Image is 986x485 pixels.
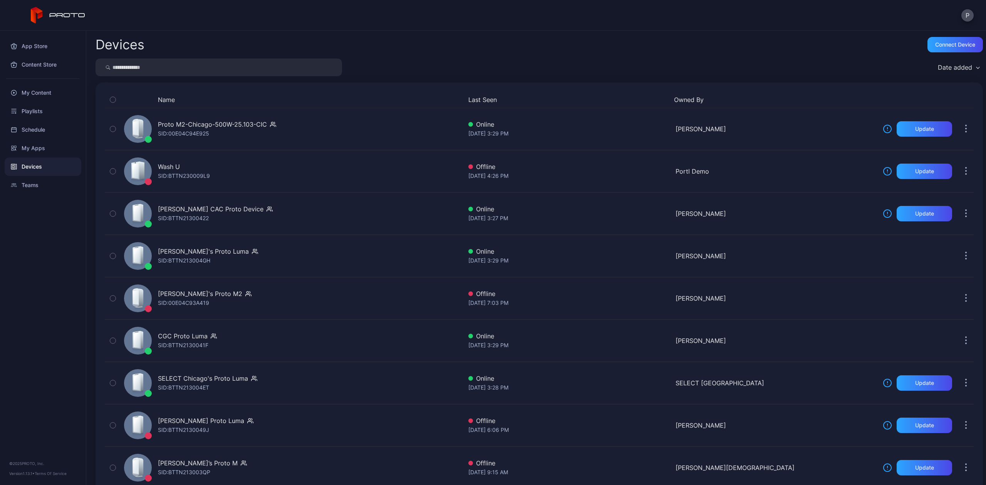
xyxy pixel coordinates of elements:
[676,421,877,430] div: [PERSON_NAME]
[676,463,877,472] div: [PERSON_NAME][DEMOGRAPHIC_DATA]
[158,129,209,138] div: SID: 00E04C94E925
[915,168,934,174] div: Update
[934,59,983,76] button: Date added
[468,374,669,383] div: Online
[96,38,144,52] h2: Devices
[158,416,244,425] div: [PERSON_NAME] Proto Luma
[468,425,669,435] div: [DATE] 6:06 PM
[5,37,81,55] a: App Store
[158,383,209,392] div: SID: BTTN213004ET
[676,294,877,303] div: [PERSON_NAME]
[158,298,209,308] div: SID: 00E04C93A419
[5,102,81,120] a: Playlists
[468,458,669,468] div: Offline
[880,95,949,104] div: Update Device
[674,95,874,104] button: Owned By
[468,383,669,392] div: [DATE] 3:28 PM
[5,139,81,157] a: My Apps
[158,162,180,171] div: Wash U
[158,171,210,181] div: SID: BTTN230009L9
[468,256,669,265] div: [DATE] 3:29 PM
[158,289,242,298] div: [PERSON_NAME]'s Proto M2
[958,95,974,104] div: Options
[468,129,669,138] div: [DATE] 3:29 PM
[961,9,974,22] button: P
[5,55,81,74] a: Content Store
[676,167,877,176] div: Portl Demo
[915,422,934,428] div: Update
[5,176,81,194] a: Teams
[5,157,81,176] a: Devices
[915,465,934,471] div: Update
[915,380,934,386] div: Update
[5,120,81,139] a: Schedule
[676,251,877,261] div: [PERSON_NAME]
[9,471,35,476] span: Version 1.13.1 •
[5,84,81,102] a: My Content
[158,425,209,435] div: SID: BTTN2130049J
[468,289,669,298] div: Offline
[897,121,952,137] button: Update
[935,42,975,48] div: Connect device
[468,468,669,477] div: [DATE] 9:15 AM
[676,209,877,218] div: [PERSON_NAME]
[897,375,952,391] button: Update
[897,418,952,433] button: Update
[468,341,669,350] div: [DATE] 3:29 PM
[915,126,934,132] div: Update
[676,124,877,134] div: [PERSON_NAME]
[468,120,669,129] div: Online
[158,458,238,468] div: [PERSON_NAME]’s Proto M
[897,206,952,221] button: Update
[468,171,669,181] div: [DATE] 4:26 PM
[158,204,263,214] div: [PERSON_NAME] CAC Proto Device
[938,64,972,71] div: Date added
[35,471,67,476] a: Terms Of Service
[927,37,983,52] button: Connect device
[158,341,208,350] div: SID: BTTN2130041F
[676,378,877,388] div: SELECT [GEOGRAPHIC_DATA]
[468,214,669,223] div: [DATE] 3:27 PM
[897,460,952,475] button: Update
[158,331,208,341] div: CGC Proto Luma
[158,256,210,265] div: SID: BTTN213004GH
[468,162,669,171] div: Offline
[676,336,877,345] div: [PERSON_NAME]
[158,247,249,256] div: [PERSON_NAME]'s Proto Luma
[468,204,669,214] div: Online
[915,211,934,217] div: Update
[158,214,209,223] div: SID: BTTN21300422
[9,460,77,467] div: © 2025 PROTO, Inc.
[158,95,175,104] button: Name
[897,164,952,179] button: Update
[158,120,267,129] div: Proto M2-Chicago-500W-25.103-CIC
[468,247,669,256] div: Online
[468,95,668,104] button: Last Seen
[468,331,669,341] div: Online
[468,298,669,308] div: [DATE] 7:03 PM
[158,374,248,383] div: SELECT Chicago's Proto Luma
[158,468,210,477] div: SID: BTTN213003QP
[468,416,669,425] div: Offline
